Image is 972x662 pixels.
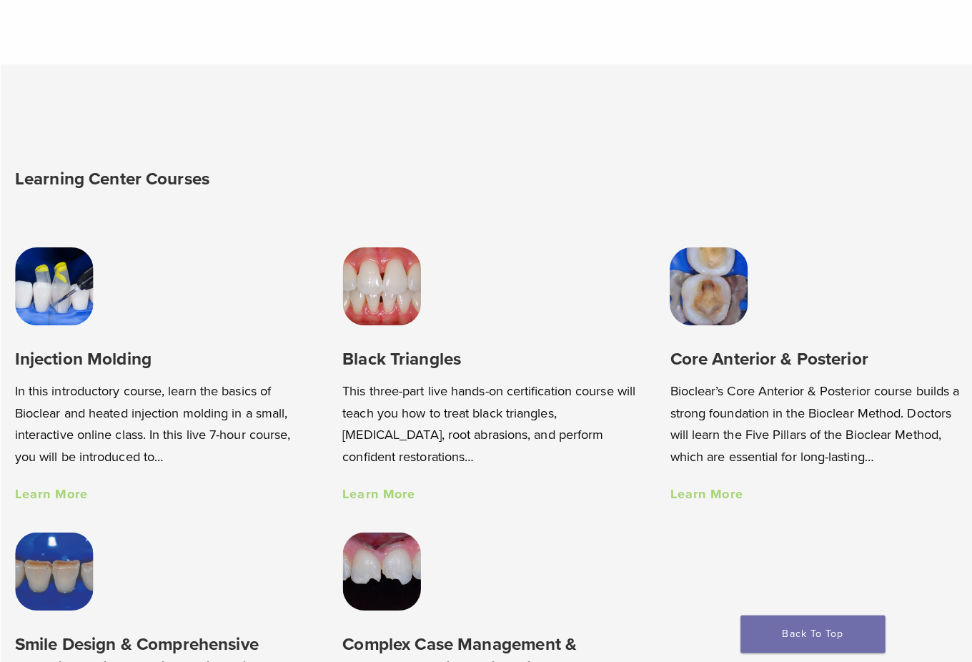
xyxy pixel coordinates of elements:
[15,376,310,462] p: In this introductory course, learn the basics of Bioclear and heated injection molding in a small...
[662,343,957,367] h3: Core Anterior & Posterior
[15,160,533,194] h2: Learning Center Courses
[732,608,875,646] a: Back To Top
[662,480,734,496] a: Learn More
[339,343,634,367] h3: Black Triangles
[662,376,957,462] p: Bioclear’s Core Anterior & Posterior course builds a strong foundation in the Bioclear Method. Do...
[339,376,634,462] p: This three-part live hands-on certification course will teach you how to treat black triangles, [...
[15,343,310,367] h3: Injection Molding
[15,480,87,496] a: Learn More
[339,480,411,496] a: Learn More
